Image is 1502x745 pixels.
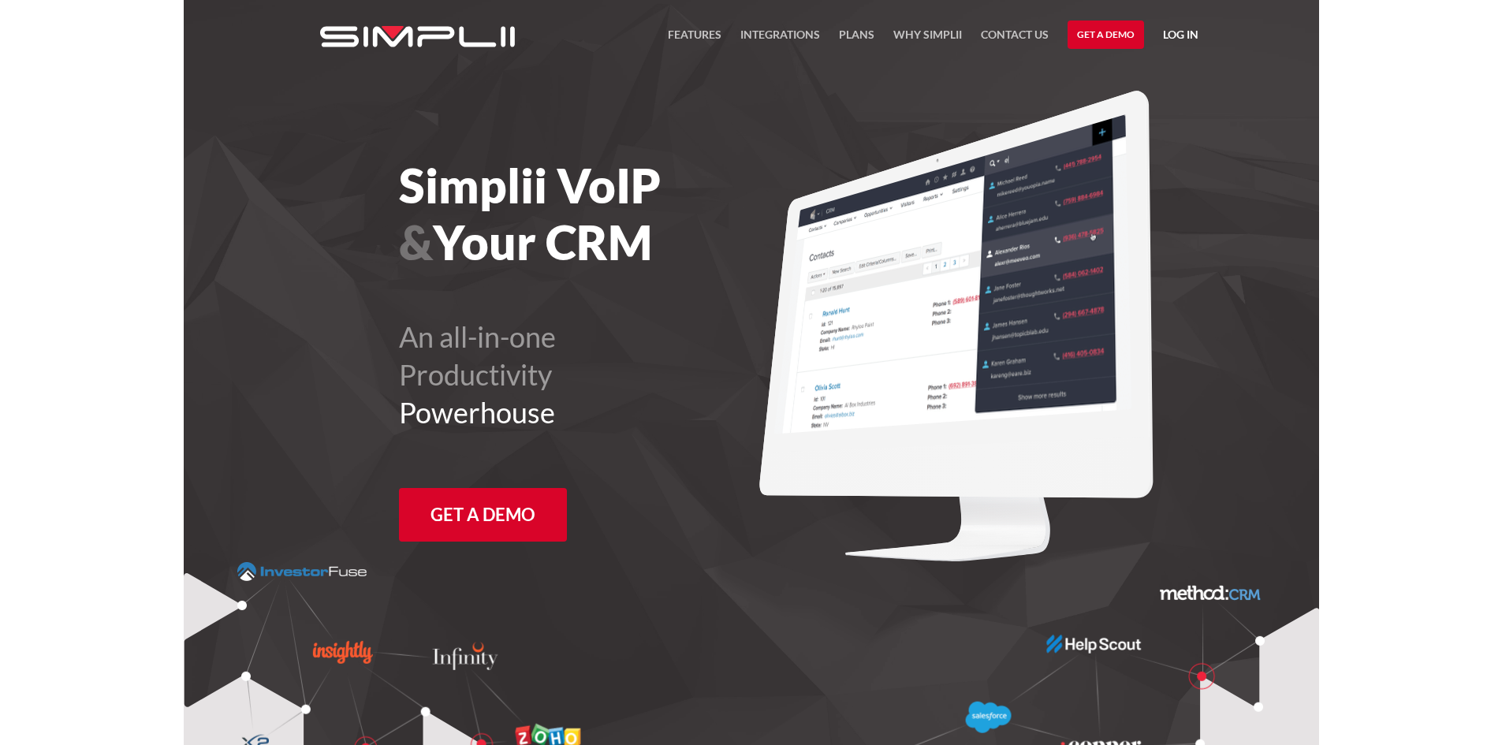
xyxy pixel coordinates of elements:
[1068,20,1144,49] a: Get a Demo
[320,26,515,47] img: Simplii
[399,488,567,542] a: Get a Demo
[740,25,820,54] a: Integrations
[1163,25,1198,49] a: Log in
[981,25,1049,54] a: Contact US
[839,25,874,54] a: Plans
[399,157,838,270] h1: Simplii VoIP Your CRM
[399,395,555,430] span: Powerhouse
[399,214,433,270] span: &
[893,25,962,54] a: Why Simplii
[668,25,721,54] a: FEATURES
[399,318,838,431] h2: An all-in-one Productivity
